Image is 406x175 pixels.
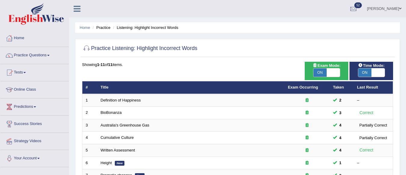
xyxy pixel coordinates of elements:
span: You can still take this question [337,97,344,103]
div: Partially Correct [357,122,389,128]
span: You can still take this question [337,110,344,116]
div: Exam occurring question [288,98,326,103]
b: 11 [108,62,112,67]
div: Exam occurring question [288,160,326,166]
div: Showing of items. [82,62,393,67]
div: Exam occurring question [288,148,326,153]
span: Exam Mode: [310,62,343,69]
span: You can still take this question [337,160,344,166]
a: Predictions [0,98,69,114]
h2: Practice Listening: Highlight Incorrect Words [82,44,197,53]
td: 2 [82,107,97,119]
div: Correct [357,147,376,154]
span: ON [358,68,371,77]
span: You can still take this question [337,147,344,153]
th: Last Result [354,81,393,94]
td: 4 [82,132,97,144]
li: Listening: Highlight Incorrect Words [111,25,178,30]
td: 6 [82,157,97,169]
a: Exam Occurring [288,85,318,89]
em: New [115,161,124,166]
a: Your Account [0,150,69,165]
th: Taken [330,81,354,94]
div: – [357,98,389,103]
a: Online Class [0,81,69,96]
li: Practice [91,25,110,30]
a: Strategy Videos [0,133,69,148]
span: You can still take this question [337,135,344,141]
a: Tests [0,64,69,79]
a: Home [0,30,69,45]
span: You can still take this question [337,122,344,128]
b: 1-11 [97,62,105,67]
div: Exam occurring question [288,123,326,128]
div: – [357,160,389,166]
th: # [82,81,97,94]
a: Definition of Happiness [101,98,141,102]
div: Exam occurring question [288,135,326,141]
td: 3 [82,119,97,132]
span: Time Mode: [356,62,387,69]
a: Practice Questions [0,47,69,62]
a: Success Stories [0,116,69,131]
a: Height [101,161,112,165]
span: ON [313,68,327,77]
div: Exam occurring question [288,110,326,116]
td: 5 [82,144,97,157]
div: Partially Correct [357,135,389,141]
a: Written Assessment [101,148,135,152]
span: 52 [354,2,362,8]
div: Show exams occurring in exams [305,62,348,80]
th: Title [97,81,285,94]
a: Australia's Greenhouse Gas [101,123,149,127]
a: BioBonanza [101,110,122,115]
a: Cumulative Culture [101,135,134,140]
a: Home [80,25,90,30]
div: Correct [357,109,376,116]
td: 1 [82,94,97,107]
